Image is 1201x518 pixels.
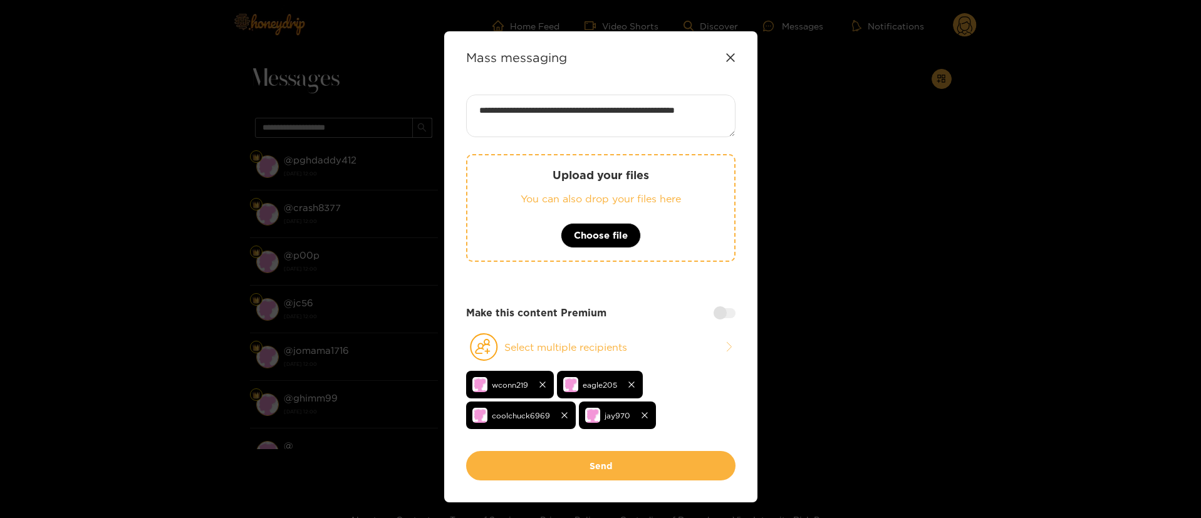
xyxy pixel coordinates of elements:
button: Send [466,451,736,480]
span: jay970 [605,408,630,423]
img: no-avatar.png [585,408,600,423]
span: coolchuck6969 [492,408,550,423]
strong: Mass messaging [466,50,567,65]
span: wconn219 [492,378,528,392]
img: no-avatar.png [472,408,487,423]
p: Upload your files [492,168,709,182]
p: You can also drop your files here [492,192,709,206]
strong: Make this content Premium [466,306,606,320]
button: Choose file [561,223,641,248]
span: Choose file [574,228,628,243]
button: Select multiple recipients [466,333,736,361]
img: no-avatar.png [472,377,487,392]
img: no-avatar.png [563,377,578,392]
span: eagle205 [583,378,617,392]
